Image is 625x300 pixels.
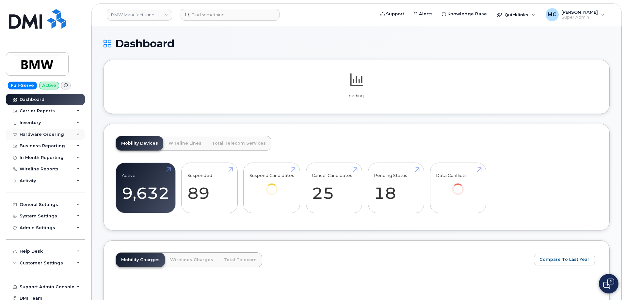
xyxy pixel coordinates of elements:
[218,253,262,267] a: Total Telecom
[207,136,271,150] a: Total Telecom Services
[249,166,294,204] a: Suspend Candidates
[436,166,480,204] a: Data Conflicts
[163,136,207,150] a: Wireline Lines
[116,253,165,267] a: Mobility Charges
[165,253,218,267] a: Wirelines Charges
[116,93,598,99] p: Loading...
[534,254,595,265] button: Compare To Last Year
[603,278,614,289] img: Open chat
[539,256,589,262] span: Compare To Last Year
[104,38,610,49] h1: Dashboard
[374,166,418,210] a: Pending Status 18
[116,136,163,150] a: Mobility Devices
[187,166,232,210] a: Suspended 89
[122,166,169,210] a: Active 9,632
[312,166,356,210] a: Cancel Candidates 25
